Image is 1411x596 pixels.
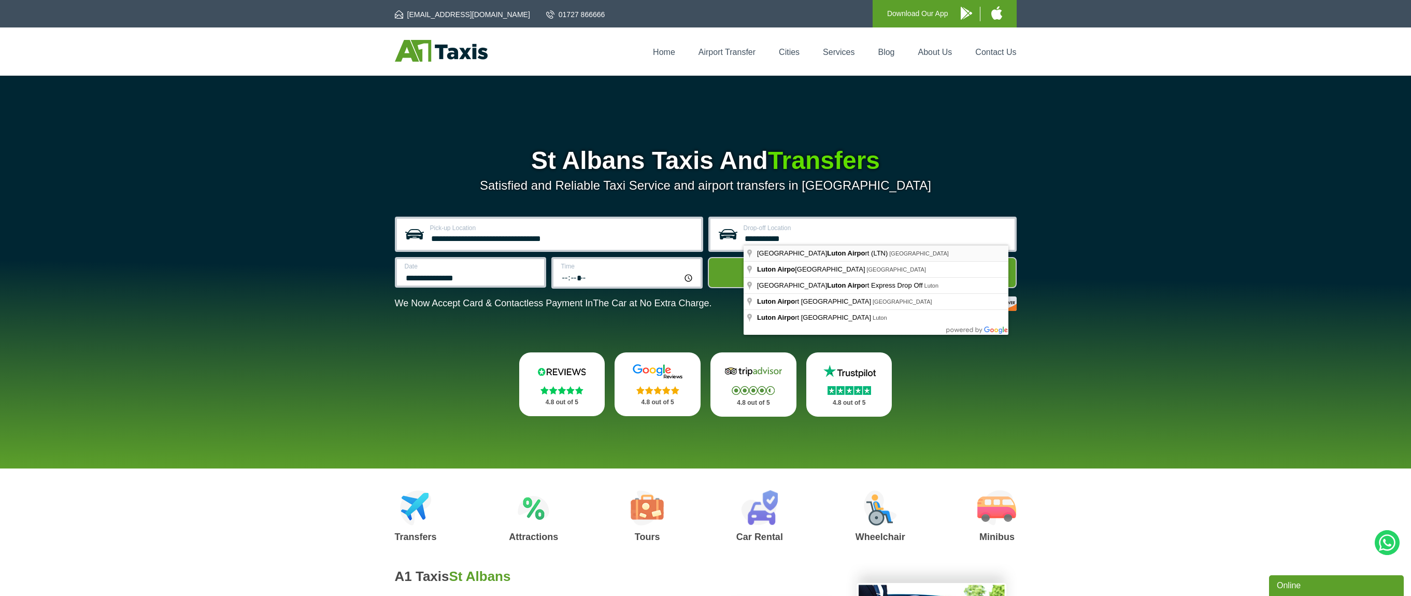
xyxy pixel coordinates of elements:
label: Date [405,263,538,269]
h3: Attractions [509,532,558,542]
span: Luton Airpo [827,281,865,289]
a: About Us [918,48,952,56]
p: 4.8 out of 5 [531,396,594,409]
h3: Transfers [395,532,437,542]
span: Luton [873,315,887,321]
span: Luton Airpo [757,265,795,273]
span: [GEOGRAPHIC_DATA] [757,265,867,273]
img: Google [626,364,689,379]
img: Stars [636,386,679,394]
img: A1 Taxis Android App [961,7,972,20]
span: [GEOGRAPHIC_DATA] [873,299,932,305]
a: Reviews.io Stars 4.8 out of 5 [519,352,605,416]
h3: Car Rental [736,532,783,542]
h3: Wheelchair [856,532,905,542]
span: [GEOGRAPHIC_DATA] [867,266,927,273]
img: A1 Taxis St Albans LTD [395,40,488,62]
label: Drop-off Location [744,225,1008,231]
p: Satisfied and Reliable Taxi Service and airport transfers in [GEOGRAPHIC_DATA] [395,178,1017,193]
img: Wheelchair [864,490,897,526]
img: Tours [631,490,664,526]
span: [GEOGRAPHIC_DATA] [889,250,949,257]
span: St Albans [449,569,511,584]
a: 01727 866666 [546,9,605,20]
span: The Car at No Extra Charge. [593,298,711,308]
a: Airport Transfer [699,48,756,56]
a: Home [653,48,675,56]
a: Cities [779,48,800,56]
a: Services [823,48,854,56]
p: 4.8 out of 5 [818,396,881,409]
span: Luton Airpo [757,314,795,321]
img: A1 Taxis iPhone App [991,6,1002,20]
p: We Now Accept Card & Contactless Payment In [395,298,712,309]
span: [GEOGRAPHIC_DATA] rt Express Drop Off [757,281,924,289]
span: Luton Airpo [827,249,865,257]
h1: St Albans Taxis And [395,148,1017,173]
span: rt [GEOGRAPHIC_DATA] [757,297,873,305]
img: Attractions [518,490,549,526]
span: Transfers [768,147,880,174]
img: Airport Transfers [400,490,432,526]
img: Stars [540,386,583,394]
iframe: chat widget [1269,573,1406,596]
h3: Minibus [977,532,1016,542]
a: Google Stars 4.8 out of 5 [615,352,701,416]
label: Time [561,263,694,269]
img: Stars [732,386,775,395]
span: Luton Airpo [757,297,795,305]
img: Trustpilot [818,364,880,379]
p: Download Our App [887,7,948,20]
span: [GEOGRAPHIC_DATA] rt (LTN) [757,249,889,257]
span: rt [GEOGRAPHIC_DATA] [757,314,873,321]
img: Car Rental [741,490,778,526]
img: Tripadvisor [722,364,785,379]
p: 4.8 out of 5 [722,396,785,409]
a: Contact Us [975,48,1016,56]
a: Tripadvisor Stars 4.8 out of 5 [710,352,796,417]
a: [EMAIL_ADDRESS][DOMAIN_NAME] [395,9,530,20]
img: Reviews.io [531,364,593,379]
h2: A1 Taxis [395,569,693,585]
img: Stars [828,386,871,395]
span: Luton [924,282,939,289]
p: 4.8 out of 5 [626,396,689,409]
a: Blog [878,48,894,56]
label: Pick-up Location [430,225,695,231]
img: Minibus [977,490,1016,526]
button: Get Quote [708,257,1017,288]
a: Trustpilot Stars 4.8 out of 5 [806,352,892,417]
h3: Tours [631,532,664,542]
